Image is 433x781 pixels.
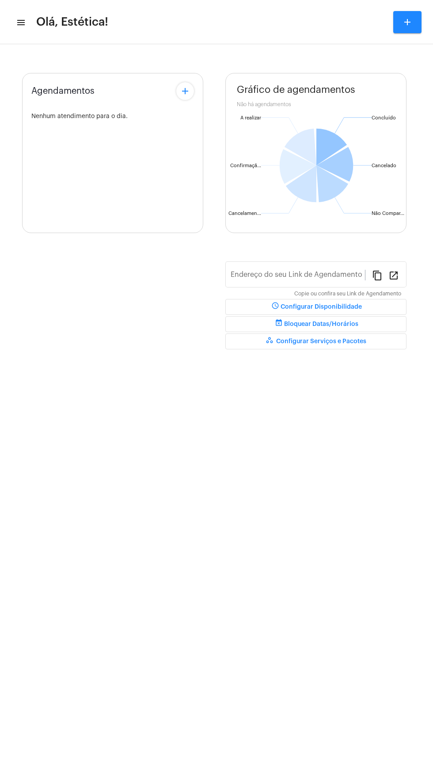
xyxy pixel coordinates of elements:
[225,299,406,315] button: Configurar Disponibilidade
[372,211,404,216] text: Não Compar...
[225,316,406,332] button: Bloquear Datas/Horários
[372,163,396,168] text: Cancelado
[372,115,396,120] text: Concluído
[228,211,261,216] text: Cancelamen...
[225,333,406,349] button: Configurar Serviços e Pacotes
[180,86,190,96] mat-icon: add
[31,113,194,120] div: Nenhum atendimento para o dia.
[388,270,399,280] mat-icon: open_in_new
[270,302,281,312] mat-icon: schedule
[270,304,362,310] span: Configurar Disponibilidade
[294,291,401,297] mat-hint: Copie ou confira seu Link de Agendamento
[16,17,25,28] mat-icon: sidenav icon
[266,336,276,347] mat-icon: workspaces_outlined
[402,17,413,27] mat-icon: add
[266,338,366,345] span: Configurar Serviços e Pacotes
[36,15,108,29] span: Olá, Estética!
[237,84,355,95] span: Gráfico de agendamentos
[273,321,358,327] span: Bloquear Datas/Horários
[31,86,95,96] span: Agendamentos
[230,163,261,168] text: Confirmaçã...
[273,319,284,329] mat-icon: event_busy
[231,272,365,280] input: Link
[240,115,261,120] text: A realizar
[372,270,383,280] mat-icon: content_copy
